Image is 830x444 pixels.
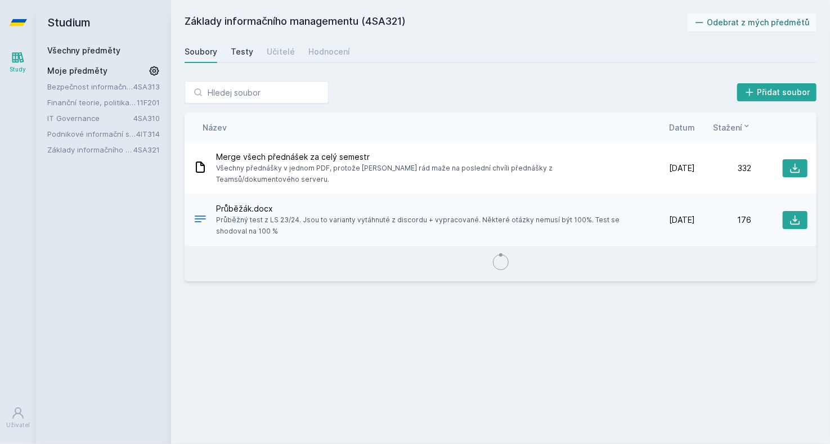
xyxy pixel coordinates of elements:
button: Název [203,122,227,133]
a: Podnikové informační systémy [47,128,136,140]
a: Bezpečnost informačních systémů [47,81,133,92]
div: DOCX [194,212,207,228]
a: Uživatel [2,401,34,435]
a: Finanční teorie, politika a instituce [47,97,137,108]
a: Testy [231,41,253,63]
a: 4SA321 [133,145,160,154]
div: Soubory [185,46,217,57]
span: Všechny přednášky v jednom PDF, protože [PERSON_NAME] rád maže na poslední chvíli přednášky z Tea... [216,163,634,185]
a: Hodnocení [308,41,350,63]
button: Odebrat z mých předmětů [687,14,817,32]
a: 11F201 [137,98,160,107]
div: 332 [695,163,751,174]
span: Průběžný test z LS 23/24. Jsou to varianty vytáhnuté z discordu + vypracované. Některé otázky nem... [216,214,634,237]
div: 176 [695,214,751,226]
div: Uživatel [6,421,30,429]
a: 4SA313 [133,82,160,91]
span: Merge všech přednášek za celý semestr [216,151,634,163]
button: Stažení [713,122,751,133]
a: Základy informačního managementu [47,144,133,155]
h2: Základy informačního managementu (4SA321) [185,14,687,32]
a: Všechny předměty [47,46,120,55]
input: Hledej soubor [185,81,329,104]
a: Učitelé [267,41,295,63]
span: Průběžák.docx [216,203,634,214]
div: Study [10,65,26,74]
a: IT Governance [47,113,133,124]
a: Soubory [185,41,217,63]
div: Testy [231,46,253,57]
span: Moje předměty [47,65,107,77]
div: Hodnocení [308,46,350,57]
span: [DATE] [669,163,695,174]
span: [DATE] [669,214,695,226]
button: Přidat soubor [737,83,817,101]
span: Stažení [713,122,742,133]
a: 4SA310 [133,114,160,123]
a: 4IT314 [136,129,160,138]
div: Učitelé [267,46,295,57]
a: Study [2,45,34,79]
button: Datum [669,122,695,133]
